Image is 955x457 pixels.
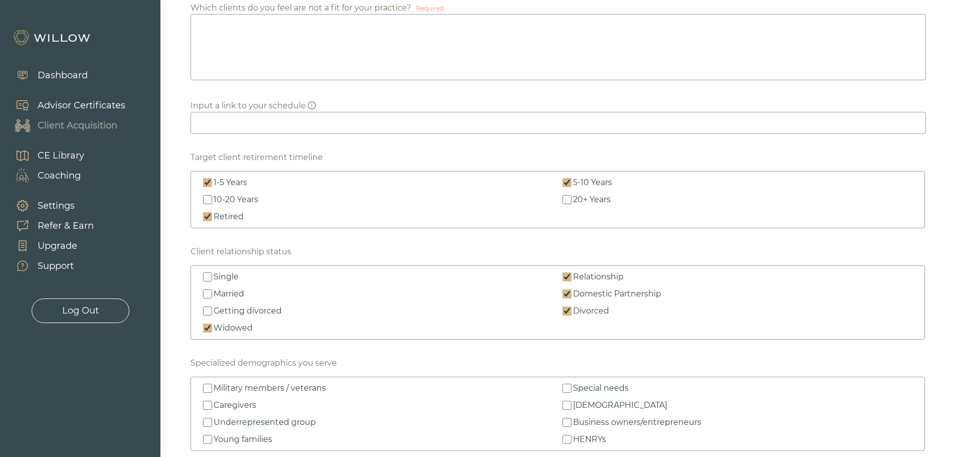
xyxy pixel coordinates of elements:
[38,199,75,213] div: Settings
[203,307,212,316] input: Getting divorced
[203,289,212,298] input: Married
[62,304,99,318] div: Log Out
[214,382,326,394] div: Military members / veterans
[573,305,609,317] div: Divorced
[203,178,212,187] input: 1-5 Years
[5,145,84,166] a: CE Library
[214,194,258,206] div: 10-20 Years
[5,196,94,216] a: Settings
[190,2,411,14] div: Which clients do you feel are not a fit for your practice?
[203,212,212,221] input: Retired
[562,289,571,298] input: Domestic Partnership
[214,177,247,189] div: 1-5 Years
[562,401,571,410] input: [DEMOGRAPHIC_DATA]
[573,433,606,445] div: HENRYs
[214,288,244,300] div: Married
[203,272,212,281] input: Single
[190,151,323,164] div: Target client retirement timeline
[573,177,612,189] div: 5-10 Years
[573,399,667,411] div: [DEMOGRAPHIC_DATA]
[5,115,125,135] a: Client Acquisition
[38,219,94,233] div: Refer & Earn
[214,271,239,283] div: Single
[562,195,571,204] input: 20+ Years
[562,384,571,393] input: Special needs
[203,324,212,333] input: Widowed
[5,95,125,115] a: Advisor Certificates
[203,195,212,204] input: 10-20 Years
[5,65,88,85] a: Dashboard
[308,101,316,109] span: info-circle
[573,382,629,394] div: Special needs
[214,305,282,317] div: Getting divorced
[214,211,244,223] div: Retired
[38,259,74,273] div: Support
[5,166,84,186] a: Coaching
[214,399,256,411] div: Caregivers
[573,288,661,300] div: Domestic Partnership
[203,384,212,393] input: Military members / veterans
[38,119,117,132] div: Client Acquisition
[573,271,624,283] div: Relationship
[214,322,253,334] div: Widowed
[562,435,571,444] input: HENRYs
[214,416,316,428] div: Underrepresented group
[190,101,316,110] span: Input a link to your schedule
[203,418,212,427] input: Underrepresented group
[203,401,212,410] input: Caregivers
[573,416,701,428] div: Business owners/entrepreneurs
[5,236,94,256] a: Upgrade
[203,435,212,444] input: Young families
[38,69,88,82] div: Dashboard
[562,307,571,316] input: Divorced
[5,216,94,236] a: Refer & Earn
[38,99,125,112] div: Advisor Certificates
[573,194,611,206] div: 20+ Years
[416,4,444,13] div: Required
[562,418,571,427] input: Business owners/entrepreneurs
[190,357,337,369] div: Specialized demographics you serve
[190,246,291,258] div: Client relationship status
[38,169,81,183] div: Coaching
[38,239,77,253] div: Upgrade
[13,30,93,46] img: Willow
[214,433,272,445] div: Young families
[562,272,571,281] input: Relationship
[562,178,571,187] input: 5-10 Years
[38,149,84,163] div: CE Library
